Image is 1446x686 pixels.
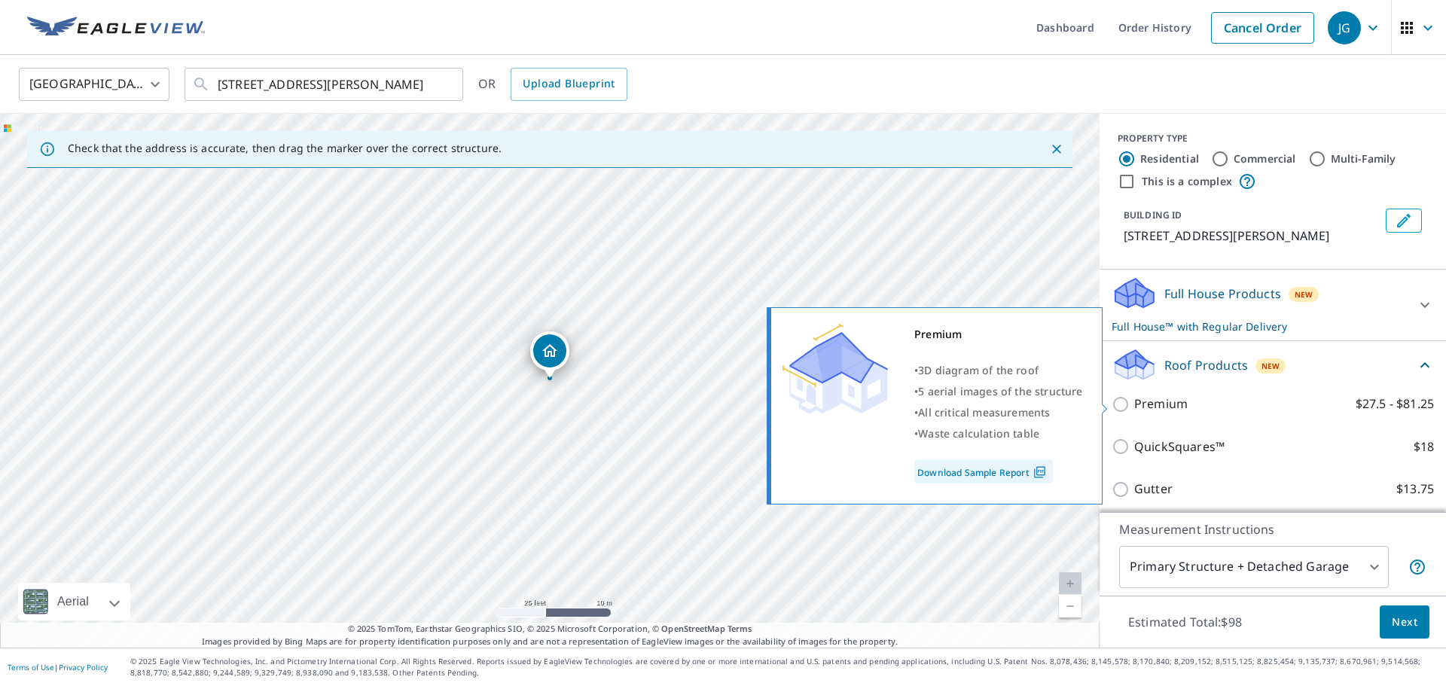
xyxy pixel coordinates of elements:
label: Multi-Family [1331,151,1396,166]
span: Waste calculation table [918,426,1039,441]
p: BUILDING ID [1124,209,1182,221]
p: Premium [1134,395,1188,413]
label: Commercial [1234,151,1296,166]
span: Your report will include the primary structure and a detached garage if one exists. [1408,558,1426,576]
a: Upload Blueprint [511,68,627,101]
p: © 2025 Eagle View Technologies, Inc. and Pictometry International Corp. All Rights Reserved. Repo... [130,656,1438,678]
a: Privacy Policy [59,662,108,672]
img: EV Logo [27,17,205,39]
span: 3D diagram of the roof [918,363,1039,377]
a: Cancel Order [1211,12,1314,44]
button: Edit building 1 [1386,209,1422,233]
p: Check that the address is accurate, then drag the marker over the correct structure. [68,142,502,155]
p: Gutter [1134,480,1173,498]
label: Residential [1140,151,1199,166]
input: Search by address or latitude-longitude [218,63,432,105]
p: Measurement Instructions [1119,520,1426,538]
p: QuickSquares™ [1134,438,1225,456]
a: Current Level 20, Zoom In Disabled [1059,572,1081,595]
p: [STREET_ADDRESS][PERSON_NAME] [1124,227,1380,245]
div: Dropped pin, building 1, Residential property, 1427 SW Jewell Ave Topeka, KS 66604 [530,331,569,378]
span: New [1295,288,1313,300]
div: [GEOGRAPHIC_DATA] [19,63,169,105]
span: Next [1392,613,1417,632]
div: • [914,402,1083,423]
div: Aerial [53,583,93,620]
span: New [1261,360,1280,372]
span: © 2025 TomTom, Earthstar Geographics SIO, © 2025 Microsoft Corporation, © [348,623,752,636]
p: $18 [1414,438,1434,456]
button: Close [1047,139,1066,159]
img: Premium [782,324,888,414]
div: OR [478,68,627,101]
label: This is a complex [1142,174,1232,189]
div: • [914,381,1083,402]
a: Current Level 20, Zoom Out [1059,595,1081,617]
div: Premium [914,324,1083,345]
img: Pdf Icon [1030,465,1050,479]
div: Aerial [18,583,130,620]
p: Roof Products [1164,356,1248,374]
div: • [914,360,1083,381]
div: Full House ProductsNewFull House™ with Regular Delivery [1112,276,1434,334]
a: Terms of Use [8,662,54,672]
div: Roof ProductsNew [1112,347,1434,383]
a: Terms [728,623,752,634]
div: • [914,423,1083,444]
span: Upload Blueprint [523,75,615,93]
div: PROPERTY TYPE [1118,132,1428,145]
p: Full House Products [1164,285,1281,303]
div: Primary Structure + Detached Garage [1119,546,1389,588]
span: All critical measurements [918,405,1050,419]
a: OpenStreetMap [661,623,725,634]
p: | [8,663,108,672]
p: $27.5 - $81.25 [1356,395,1434,413]
p: $13.75 [1396,480,1434,498]
button: Next [1380,605,1429,639]
span: 5 aerial images of the structure [918,384,1082,398]
p: Full House™ with Regular Delivery [1112,319,1407,334]
a: Download Sample Report [914,459,1053,483]
div: JG [1328,11,1361,44]
p: Estimated Total: $98 [1116,605,1254,639]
